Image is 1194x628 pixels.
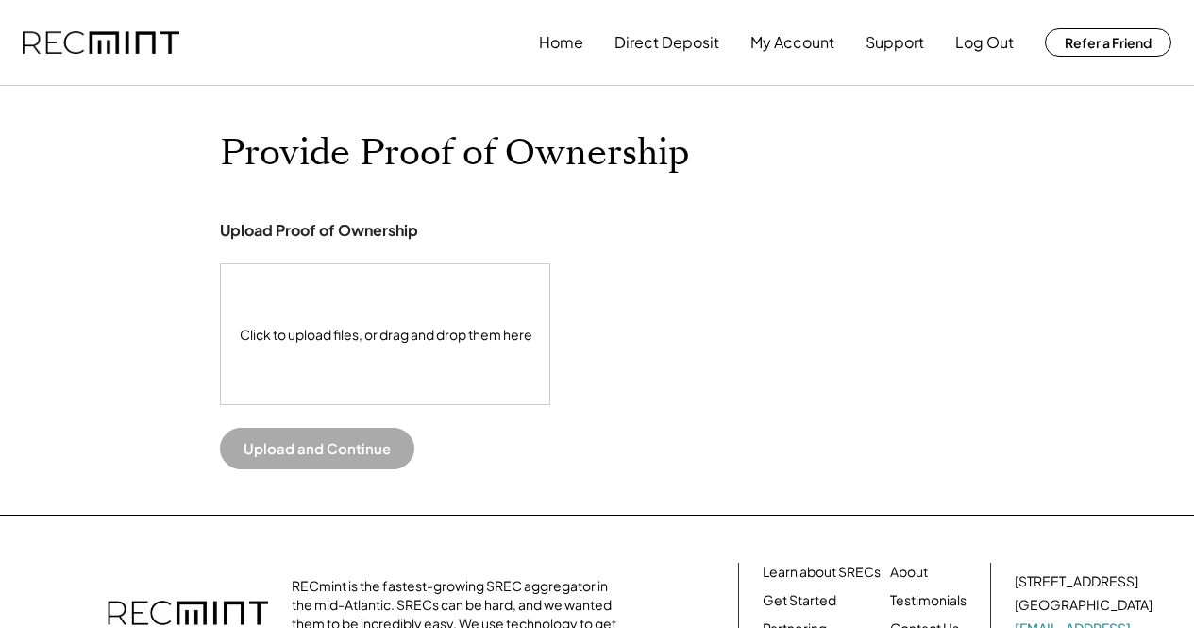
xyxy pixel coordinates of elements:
[750,24,834,61] button: My Account
[220,428,414,469] button: Upload and Continue
[1045,28,1171,57] button: Refer a Friend
[866,24,924,61] button: Support
[1015,596,1152,615] div: [GEOGRAPHIC_DATA]
[890,591,967,610] a: Testimonials
[763,591,836,610] a: Get Started
[220,131,689,176] h1: Provide Proof of Ownership
[220,221,418,241] div: Upload Proof of Ownership
[23,31,179,55] img: recmint-logotype%403x.png
[614,24,719,61] button: Direct Deposit
[890,563,928,582] a: About
[763,563,881,582] a: Learn about SRECs
[539,24,583,61] button: Home
[221,264,551,404] div: Click to upload files, or drag and drop them here
[955,24,1014,61] button: Log Out
[1015,572,1138,591] div: [STREET_ADDRESS]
